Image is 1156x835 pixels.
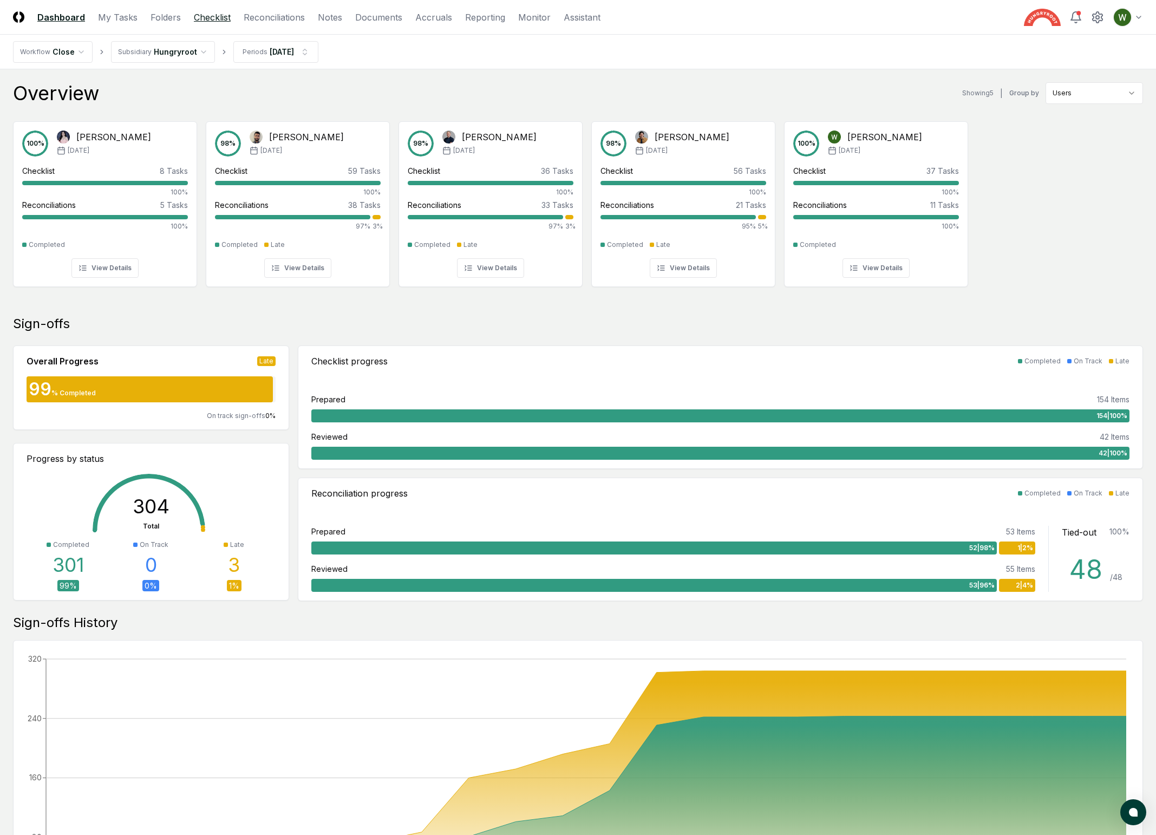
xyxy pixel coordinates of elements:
[793,199,847,211] div: Reconciliations
[736,199,766,211] div: 21 Tasks
[1100,431,1129,442] div: 42 Items
[228,554,240,576] div: 3
[260,146,282,155] span: [DATE]
[53,554,84,576] div: 301
[29,240,65,250] div: Completed
[71,258,139,278] button: View Details
[1109,526,1129,539] div: 100 %
[318,11,342,24] a: Notes
[269,131,344,143] div: [PERSON_NAME]
[257,356,276,366] div: Late
[233,41,318,63] button: Periods[DATE]
[453,146,475,155] span: [DATE]
[53,540,89,550] div: Completed
[13,113,197,287] a: 100%Gaile De Leon[PERSON_NAME][DATE]Checklist8 Tasks100%Reconciliations5 Tasks100%CompletedView D...
[828,131,841,143] img: Wesley Xu
[27,452,276,465] div: Progress by status
[348,165,381,177] div: 59 Tasks
[355,11,402,24] a: Documents
[264,258,331,278] button: View Details
[1099,448,1127,458] span: 42 | 100 %
[76,131,151,143] div: [PERSON_NAME]
[541,165,573,177] div: 36 Tasks
[399,113,583,287] a: 98%Jim Bulger[PERSON_NAME][DATE]Checklist36 Tasks100%Reconciliations33 Tasks97%3%CompletedLateVie...
[311,394,345,405] div: Prepared
[265,412,276,420] span: 0 %
[151,11,181,24] a: Folders
[784,113,968,287] a: 100%Wesley Xu[PERSON_NAME][DATE]Checklist37 Tasks100%Reconciliations11 Tasks100%CompletedView Det...
[408,187,573,197] div: 100%
[13,315,1143,332] div: Sign-offs
[463,240,478,250] div: Late
[1114,9,1131,26] img: ACg8ocIK_peNeqvot3Ahh9567LsVhi0q3GD2O_uFDzmfmpbAfkCWeQ=s96-c
[1115,356,1129,366] div: Late
[13,82,99,104] div: Overview
[244,11,305,24] a: Reconciliations
[442,131,455,143] img: Jim Bulger
[465,11,505,24] a: Reporting
[969,543,995,553] span: 52 | 98 %
[800,240,836,250] div: Completed
[1069,557,1110,583] div: 48
[207,412,265,420] span: On track sign-offs
[1017,543,1033,553] span: 1 | 2 %
[271,240,285,250] div: Late
[793,221,959,231] div: 100%
[564,11,600,24] a: Assistant
[646,146,668,155] span: [DATE]
[847,131,922,143] div: [PERSON_NAME]
[565,221,573,231] div: 3%
[962,88,994,98] div: Showing 5
[298,478,1143,601] a: Reconciliation progressCompletedOn TrackLatePrepared53 Items52|98%1|2%Reviewed55 Items53|96%2|4%T...
[311,563,348,575] div: Reviewed
[68,146,89,155] span: [DATE]
[215,221,370,231] div: 97%
[13,11,24,23] img: Logo
[591,113,775,287] a: 98%Steve Murphy[PERSON_NAME][DATE]Checklist56 Tasks100%Reconciliations21 Tasks95%5%CompletedLateV...
[408,165,440,177] div: Checklist
[1024,9,1061,26] img: Hungryroot logo
[415,11,452,24] a: Accruals
[348,199,381,211] div: 38 Tasks
[1115,488,1129,498] div: Late
[839,146,860,155] span: [DATE]
[607,240,643,250] div: Completed
[29,773,42,782] tspan: 160
[98,11,138,24] a: My Tasks
[1096,411,1127,421] span: 154 | 100 %
[1024,488,1061,498] div: Completed
[600,199,654,211] div: Reconciliations
[600,221,756,231] div: 95%
[1006,526,1035,537] div: 53 Items
[28,654,42,663] tspan: 320
[215,187,381,197] div: 100%
[20,47,50,57] div: Workflow
[930,199,959,211] div: 11 Tasks
[1062,526,1096,539] div: Tied-out
[298,345,1143,469] a: Checklist progressCompletedOn TrackLatePrepared154 Items154|100%Reviewed42 Items42|100%
[926,165,959,177] div: 37 Tasks
[22,187,188,197] div: 100%
[22,199,76,211] div: Reconciliations
[270,46,294,57] div: [DATE]
[37,11,85,24] a: Dashboard
[793,165,826,177] div: Checklist
[57,131,70,143] img: Gaile De Leon
[194,11,231,24] a: Checklist
[1097,394,1129,405] div: 154 Items
[22,165,55,177] div: Checklist
[57,580,79,591] div: 99 %
[1074,356,1102,366] div: On Track
[793,187,959,197] div: 100%
[842,258,910,278] button: View Details
[462,131,537,143] div: [PERSON_NAME]
[655,131,729,143] div: [PERSON_NAME]
[1009,90,1039,96] label: Group by
[1016,580,1033,590] span: 2 | 4 %
[243,47,267,57] div: Periods
[13,614,1143,631] div: Sign-offs History
[1000,88,1003,99] div: |
[457,258,524,278] button: View Details
[230,540,244,550] div: Late
[206,113,390,287] a: 98%Imran Elahi[PERSON_NAME][DATE]Checklist59 Tasks100%Reconciliations38 Tasks97%3%CompletedLateVi...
